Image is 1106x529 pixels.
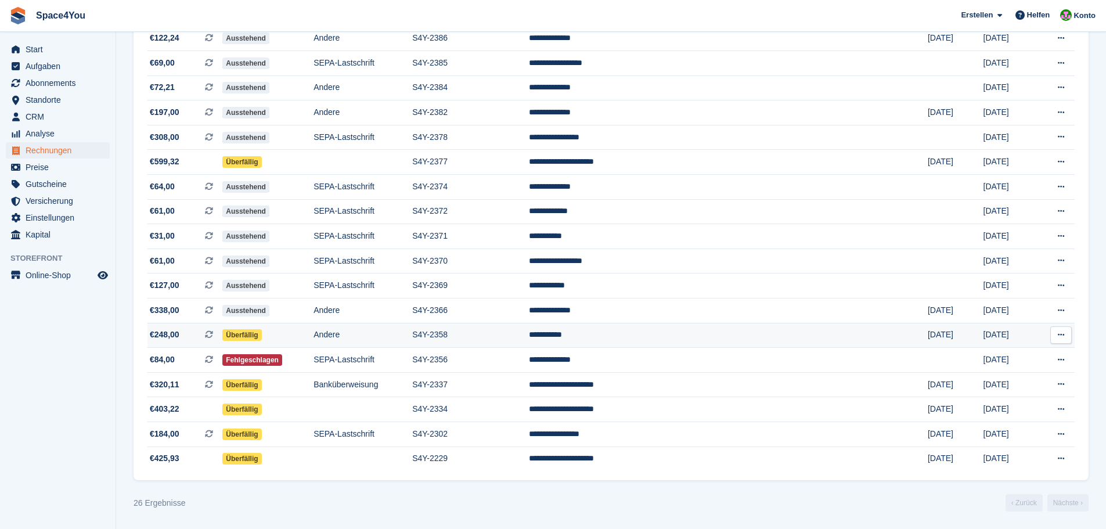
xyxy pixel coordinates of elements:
[928,100,983,125] td: [DATE]
[412,274,529,298] td: S4Y-2369
[1047,494,1089,512] a: Nächste
[314,51,412,76] td: SEPA-Lastschrift
[6,226,110,243] a: menu
[928,422,983,447] td: [DATE]
[983,100,1037,125] td: [DATE]
[983,150,1037,175] td: [DATE]
[222,453,261,465] span: Überfällig
[412,298,529,323] td: S4Y-2366
[26,41,95,57] span: Start
[983,323,1037,348] td: [DATE]
[412,51,529,76] td: S4Y-2385
[983,26,1037,51] td: [DATE]
[26,210,95,226] span: Einstellungen
[222,280,269,292] span: Ausstehend
[26,267,95,283] span: Online-Shop
[412,150,529,175] td: S4Y-2377
[928,447,983,471] td: [DATE]
[26,58,95,74] span: Aufgaben
[222,429,261,440] span: Überfällig
[1003,494,1091,512] nav: Page
[150,131,179,143] span: €308,00
[412,422,529,447] td: S4Y-2302
[1060,9,1072,21] img: Luca-André Talhoff
[928,298,983,323] td: [DATE]
[222,206,269,217] span: Ausstehend
[9,7,27,24] img: stora-icon-8386f47178a22dfd0bd8f6a31ec36ba5ce8667c1dd55bd0f319d3a0aa187defe.svg
[222,156,261,168] span: Überfällig
[6,176,110,192] a: menu
[314,372,412,397] td: Banküberweisung
[412,100,529,125] td: S4Y-2382
[983,249,1037,274] td: [DATE]
[1027,9,1050,21] span: Helfen
[983,224,1037,249] td: [DATE]
[6,142,110,159] a: menu
[314,298,412,323] td: Andere
[6,159,110,175] a: menu
[134,497,186,509] div: 26 Ergebnisse
[150,156,179,168] span: €599,32
[314,75,412,100] td: Andere
[6,75,110,91] a: menu
[1006,494,1043,512] a: Vorherige
[412,249,529,274] td: S4Y-2370
[26,125,95,142] span: Analyse
[222,305,269,316] span: Ausstehend
[928,26,983,51] td: [DATE]
[314,323,412,348] td: Andere
[983,298,1037,323] td: [DATE]
[412,199,529,224] td: S4Y-2372
[150,279,179,292] span: €127,00
[928,397,983,422] td: [DATE]
[983,175,1037,200] td: [DATE]
[150,452,179,465] span: €425,93
[222,107,269,118] span: Ausstehend
[150,181,175,193] span: €64,00
[150,230,175,242] span: €31,00
[6,210,110,226] a: menu
[928,372,983,397] td: [DATE]
[412,26,529,51] td: S4Y-2386
[983,372,1037,397] td: [DATE]
[412,224,529,249] td: S4Y-2371
[150,354,175,366] span: €84,00
[222,404,261,415] span: Überfällig
[928,323,983,348] td: [DATE]
[150,32,179,44] span: €122,24
[26,226,95,243] span: Kapital
[222,82,269,93] span: Ausstehend
[222,33,269,44] span: Ausstehend
[150,304,179,316] span: €338,00
[961,9,993,21] span: Erstellen
[150,255,175,267] span: €61,00
[222,329,261,341] span: Überfällig
[150,428,179,440] span: €184,00
[96,268,110,282] a: Vorschau-Shop
[26,176,95,192] span: Gutscheine
[412,323,529,348] td: S4Y-2358
[412,125,529,150] td: S4Y-2378
[10,253,116,264] span: Storefront
[26,109,95,125] span: CRM
[983,51,1037,76] td: [DATE]
[314,100,412,125] td: Andere
[983,348,1037,373] td: [DATE]
[222,231,269,242] span: Ausstehend
[222,132,269,143] span: Ausstehend
[26,142,95,159] span: Rechnungen
[222,181,269,193] span: Ausstehend
[314,422,412,447] td: SEPA-Lastschrift
[983,447,1037,471] td: [DATE]
[983,199,1037,224] td: [DATE]
[6,109,110,125] a: menu
[6,92,110,108] a: menu
[222,354,282,366] span: Fehlgeschlagen
[31,6,90,25] a: Space4You
[222,255,269,267] span: Ausstehend
[412,348,529,373] td: S4Y-2356
[6,193,110,209] a: menu
[983,75,1037,100] td: [DATE]
[26,92,95,108] span: Standorte
[26,75,95,91] span: Abonnements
